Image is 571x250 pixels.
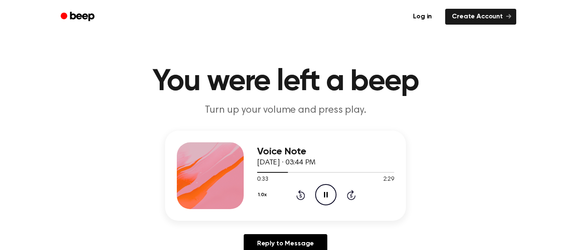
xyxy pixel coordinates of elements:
span: 2:29 [383,175,394,184]
button: 1.0x [257,188,270,202]
a: Beep [55,9,102,25]
a: Create Account [445,9,516,25]
h1: You were left a beep [71,67,500,97]
a: Log in [405,7,440,26]
span: 0:33 [257,175,268,184]
span: [DATE] · 03:44 PM [257,159,316,167]
p: Turn up your volume and press play. [125,104,446,117]
h3: Voice Note [257,146,394,157]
